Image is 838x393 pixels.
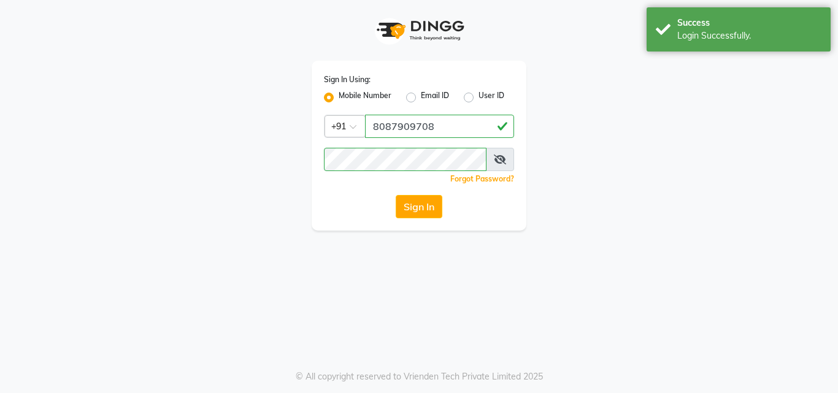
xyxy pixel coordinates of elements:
div: Login Successfully. [677,29,821,42]
label: Sign In Using: [324,74,371,85]
div: Success [677,17,821,29]
a: Forgot Password? [450,174,514,183]
input: Username [324,148,486,171]
input: Username [365,115,514,138]
label: User ID [479,90,504,105]
img: logo1.svg [370,12,468,48]
label: Email ID [421,90,449,105]
label: Mobile Number [339,90,391,105]
button: Sign In [396,195,442,218]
